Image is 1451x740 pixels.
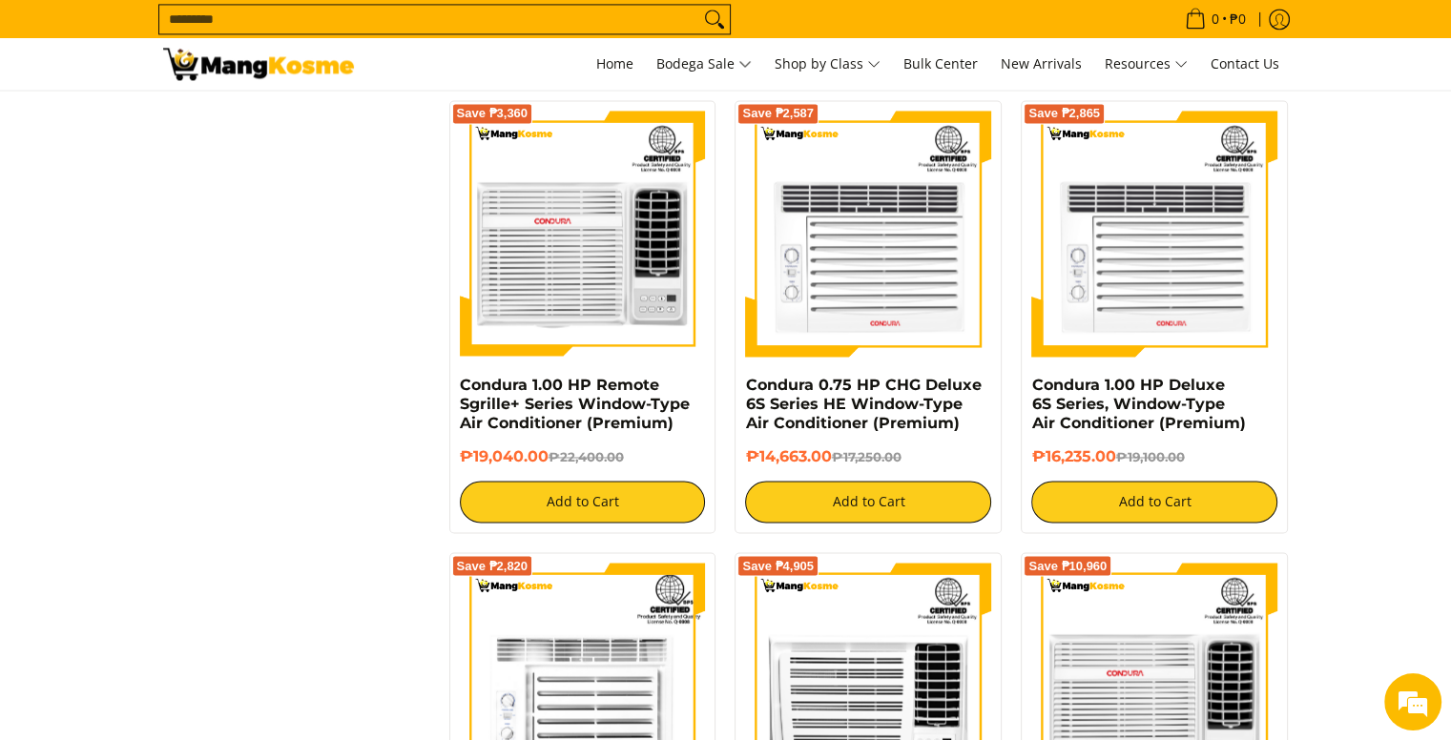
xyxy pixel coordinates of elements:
img: condura-sgrille-series-window-type-remote-aircon-premium-full-view-mang-kosme [460,111,706,357]
a: Condura 1.00 HP Deluxe 6S Series, Window-Type Air Conditioner (Premium) [1031,376,1245,432]
span: New Arrivals [1001,54,1082,72]
span: Save ₱3,360 [457,108,529,119]
a: Condura 1.00 HP Remote Sgrille+ Series Window-Type Air Conditioner (Premium) [460,376,690,432]
a: Shop by Class [765,38,890,90]
button: Add to Cart [745,481,991,523]
img: Condura 1.00 HP Deluxe 6S Series, Window-Type Air Conditioner (Premium) [1031,111,1277,357]
span: • [1179,9,1252,30]
a: Home [587,38,643,90]
span: Bulk Center [903,54,978,72]
span: Contact Us [1211,54,1279,72]
span: Save ₱2,820 [457,560,529,571]
span: Save ₱2,865 [1028,108,1100,119]
span: Save ₱4,905 [742,560,814,571]
del: ₱22,400.00 [549,449,624,464]
del: ₱19,100.00 [1115,449,1184,464]
a: Bodega Sale [647,38,761,90]
h6: ₱16,235.00 [1031,447,1277,466]
a: Bulk Center [894,38,987,90]
a: Condura 0.75 HP CHG Deluxe 6S Series HE Window-Type Air Conditioner (Premium) [745,376,981,432]
img: Condura 0.75 HP CHG Deluxe 6S Series HE Window-Type Air Conditioner (Premium) [745,111,991,357]
a: Contact Us [1201,38,1289,90]
button: Add to Cart [460,481,706,523]
span: Resources [1105,52,1188,76]
a: Resources [1095,38,1197,90]
span: Save ₱2,587 [742,108,814,119]
h6: ₱19,040.00 [460,447,706,466]
img: Bodega Sale Aircon l Mang Kosme: Home Appliances Warehouse Sale [163,48,354,80]
span: Bodega Sale [656,52,752,76]
nav: Main Menu [373,38,1289,90]
span: Home [596,54,633,72]
span: Shop by Class [775,52,881,76]
del: ₱17,250.00 [831,449,901,464]
button: Add to Cart [1031,481,1277,523]
span: 0 [1209,12,1222,26]
h6: ₱14,663.00 [745,447,991,466]
span: ₱0 [1227,12,1249,26]
button: Search [699,5,730,33]
span: Save ₱10,960 [1028,560,1107,571]
a: New Arrivals [991,38,1091,90]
